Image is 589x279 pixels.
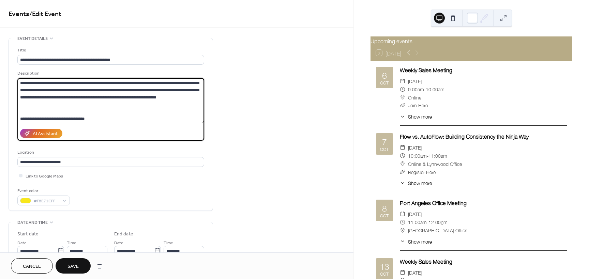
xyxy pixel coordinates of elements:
[408,218,427,226] span: 11:00am
[23,263,41,270] span: Cancel
[17,70,203,77] div: Description
[427,218,428,226] span: -
[427,152,428,160] span: -
[408,93,421,102] span: Online
[400,238,432,245] button: ​Show more
[400,238,405,245] div: ​
[380,147,389,151] div: Oct
[400,256,452,266] a: Weekly Sales Meeting
[400,152,405,160] div: ​
[17,35,48,42] span: Event details
[400,64,452,75] a: Weekly Sales Meeting
[380,272,389,276] div: Oct
[408,85,424,93] span: 9:00am
[426,85,444,93] span: 10:00am
[400,113,432,120] button: ​Show more
[408,268,422,277] span: [DATE]
[408,113,432,120] span: Show more
[17,239,27,247] span: Date
[400,268,405,277] div: ​
[400,168,405,176] div: ​
[56,258,91,274] button: Save
[408,77,422,85] span: [DATE]
[114,231,133,238] div: End date
[400,179,405,186] div: ​
[400,218,405,226] div: ​
[428,218,448,226] span: 12:00pm
[400,131,529,141] a: Flow vs. AutoFlow: Building Consistency the Ninja Way
[17,231,39,238] div: Start date
[400,198,567,206] div: Port Angeles Office Meeting
[400,210,405,218] div: ​
[400,101,405,109] div: ​
[380,262,389,270] div: 13
[408,160,462,168] span: Online & Lynnwood Office
[382,203,387,212] div: 8
[20,129,62,138] button: AI Assistant
[408,238,432,245] span: Show more
[400,179,432,186] button: ​Show more
[382,137,387,145] div: 7
[17,219,48,226] span: Date and time
[11,258,53,274] button: Cancel
[17,47,203,54] div: Title
[67,239,76,247] span: Time
[408,143,422,152] span: [DATE]
[400,143,405,152] div: ​
[400,160,405,168] div: ​
[408,226,467,234] span: [GEOGRAPHIC_DATA] Office
[34,198,59,205] span: #F8E71CFF
[400,85,405,93] div: ​
[380,213,389,218] div: Oct
[400,113,405,120] div: ​
[408,100,428,109] a: Join Here
[408,152,427,160] span: 10:00am
[17,149,203,156] div: Location
[400,226,405,234] div: ​
[29,7,61,21] span: / Edit Event
[424,85,426,93] span: -
[400,93,405,102] div: ​
[428,152,447,160] span: 11:00am
[9,7,29,21] a: Events
[408,179,432,186] span: Show more
[17,187,69,195] div: Event color
[380,80,389,85] div: Oct
[67,263,79,270] span: Save
[382,71,387,79] div: 6
[114,239,123,247] span: Date
[408,167,436,176] a: Register Here
[400,77,405,85] div: ​
[371,36,572,45] div: Upcoming events
[408,210,422,218] span: [DATE]
[26,173,63,180] span: Link to Google Maps
[33,130,58,138] div: AI Assistant
[164,239,173,247] span: Time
